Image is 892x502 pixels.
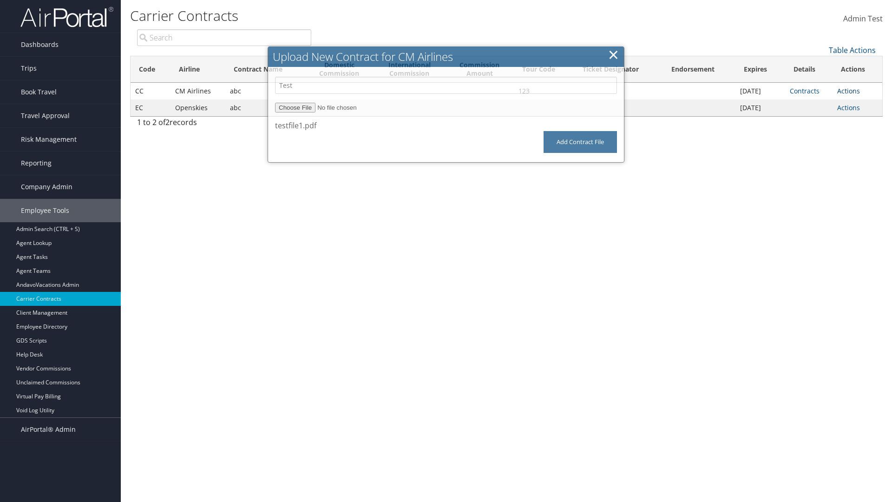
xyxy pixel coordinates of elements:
th: Details: activate to sort column ascending [785,56,833,83]
span: 2 [165,117,170,127]
img: airportal-logo.png [20,6,113,28]
th: Actions [833,56,882,83]
th: Code: activate to sort column descending [131,56,171,83]
input: Search [137,29,311,46]
span: Dashboards [21,33,59,56]
td: EC [131,99,171,116]
th: Expires: activate to sort column ascending [735,56,785,83]
span: Company Admin [21,175,72,198]
td: [DATE] [735,99,785,116]
td: abc [225,83,305,99]
div: 1 to 2 of records [137,117,311,132]
span: Trips [21,57,37,80]
span: Admin Test [843,13,883,24]
span: Travel Approval [21,104,70,127]
th: Contract Name: activate to sort column ascending [225,56,305,83]
span: Reporting [21,152,52,175]
th: Endorsement: activate to sort column ascending [663,56,736,83]
a: × [608,45,619,64]
h1: Carrier Contracts [130,6,632,26]
a: Actions [837,103,860,112]
input: Enter a Contract Name [275,77,617,94]
span: Book Travel [21,80,57,104]
span: Employee Tools [21,199,69,222]
a: Table Actions [829,45,876,55]
h2: Upload New Contract for CM Airlines [268,46,624,67]
div: testfile1.pdf [275,120,316,131]
span: Risk Management [21,128,77,151]
td: Openskies [171,99,225,116]
td: CM Airlines [171,83,225,99]
td: abc [225,99,305,116]
a: Admin Test [843,5,883,33]
td: CC [131,83,171,99]
input: Add Contract File [544,131,617,153]
a: Actions [837,86,860,95]
span: AirPortal® Admin [21,418,76,441]
a: View Contracts [790,86,820,95]
td: [DATE] [735,83,785,99]
th: Airline: activate to sort column ascending [171,56,225,83]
